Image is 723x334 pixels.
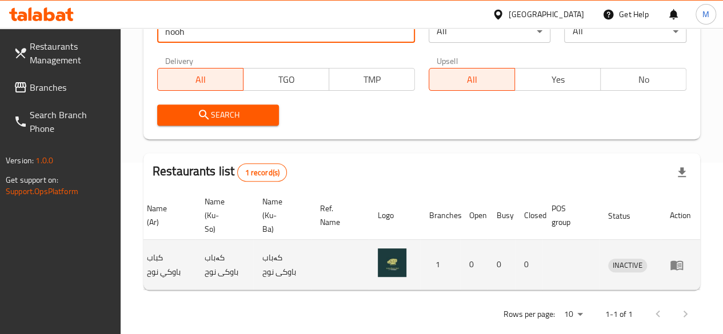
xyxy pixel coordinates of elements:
[237,163,287,182] div: Total records count
[138,240,195,290] td: كباب باوكي نوح
[488,191,515,240] th: Busy
[238,167,286,178] span: 1 record(s)
[560,306,587,323] div: Rows per page:
[320,202,355,229] span: Ref. Name
[253,240,311,290] td: کەباب باوکی نوح
[334,71,410,88] span: TMP
[30,108,111,135] span: Search Branch Phone
[166,108,270,122] span: Search
[661,191,700,240] th: Action
[30,81,111,94] span: Branches
[437,57,458,65] label: Upsell
[6,153,34,168] span: Version:
[429,68,515,91] button: All
[5,101,121,142] a: Search Branch Phone
[162,71,239,88] span: All
[670,258,691,272] div: Menu
[608,209,645,223] span: Status
[30,39,111,67] span: Restaurants Management
[668,159,696,186] div: Export file
[605,71,682,88] span: No
[514,68,601,91] button: Yes
[243,68,329,91] button: TGO
[460,240,488,290] td: 0
[564,20,686,43] div: All
[369,191,420,240] th: Logo
[195,240,253,290] td: کەباب باوکی نوح
[5,33,121,74] a: Restaurants Management
[702,8,709,21] span: M
[378,248,406,277] img: Kabab Bawki Nooh
[6,172,58,187] span: Get support on:
[157,20,415,43] input: Search for restaurant name or ID..
[153,163,287,182] h2: Restaurants list
[488,240,515,290] td: 0
[420,240,460,290] td: 1
[509,8,584,21] div: [GEOGRAPHIC_DATA]
[520,71,596,88] span: Yes
[460,191,488,240] th: Open
[515,191,542,240] th: Closed
[434,71,510,88] span: All
[608,259,647,272] div: INACTIVE
[429,20,551,43] div: All
[420,191,460,240] th: Branches
[515,240,542,290] td: 0
[30,191,700,290] table: enhanced table
[504,307,555,321] p: Rows per page:
[605,307,633,321] p: 1-1 of 1
[248,71,325,88] span: TGO
[157,68,243,91] button: All
[329,68,415,91] button: TMP
[205,195,239,236] span: Name (Ku-So)
[262,195,297,236] span: Name (Ku-Ba)
[552,202,585,229] span: POS group
[608,259,647,272] span: INACTIVE
[6,184,78,199] a: Support.OpsPlatform
[600,68,686,91] button: No
[165,57,194,65] label: Delivery
[157,104,279,126] button: Search
[35,153,53,168] span: 1.0.0
[147,202,182,229] span: Name (Ar)
[5,74,121,101] a: Branches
